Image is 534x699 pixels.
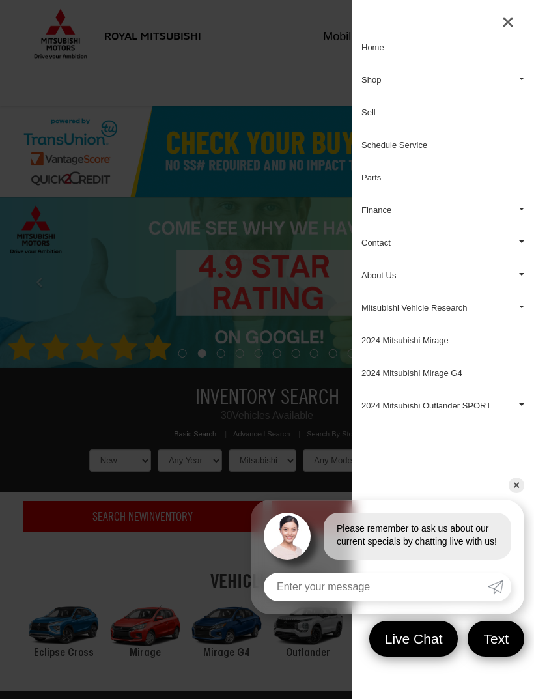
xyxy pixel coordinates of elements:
div: Please remember to ask us about our current specials by chatting live with us! [324,513,511,560]
a: Contact [352,227,534,259]
a: Finance [352,194,534,227]
a: 2024 Mitsubishi Mirage G4 [352,357,534,390]
span: Text [477,630,515,648]
a: Submit [488,573,511,601]
span: Live Chat [378,630,449,648]
a: Home [352,31,534,64]
input: Enter your message [264,573,488,601]
a: Mitsubishi Vehicle Research [352,292,534,324]
button: Close Sidebar [498,13,518,31]
a: Text [468,621,524,657]
a: Parts: Opens in a new tab [352,162,534,194]
a: 2024 Mitsubishi Mirage [352,324,534,357]
a: Schedule Service: Opens in a new tab [352,129,534,162]
a: 2024 Mitsubishi Outlander SPORT [352,390,534,422]
a: About Us [352,259,534,292]
img: Agent profile photo [264,513,311,560]
a: Sell [352,96,534,129]
a: Shop [352,64,534,96]
a: Live Chat [369,621,458,657]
